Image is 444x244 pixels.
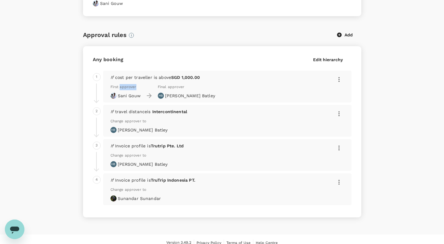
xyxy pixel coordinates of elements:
p: cost per traveller is above [110,74,215,80]
div: HB [158,93,164,99]
i: If [110,143,114,148]
div: 1 [96,74,97,80]
p: Sani Gouw [100,0,123,6]
p: Sunandar Sunandar [118,195,161,201]
img: avatar-6695f0dd85a4d.png [93,0,99,6]
b: SGD 1,000.00 [171,75,200,80]
p: [PERSON_NAME] Batley [165,93,215,99]
img: avatar-66c4b87f21461.png [110,195,117,201]
p: Invoice profile is [110,143,184,149]
p: travel distance is [110,109,187,115]
p: First approver [110,84,141,90]
p: Sani Gouw [118,93,141,99]
i: If [110,75,114,80]
div: HB [110,127,117,133]
div: 4 [96,177,98,183]
p: Change approver to [110,118,168,124]
b: Intercontinental [152,109,187,114]
p: [PERSON_NAME] Batley [118,161,168,167]
i: If [110,178,114,183]
p: [PERSON_NAME] Batley [118,127,168,133]
p: Final approver [158,84,215,90]
h6: Approval rules [83,30,134,40]
iframe: Button to launch messaging window [5,220,24,239]
div: HB [110,161,117,167]
p: Change approver to [110,153,168,159]
i: If [110,109,114,114]
div: 3 [96,142,98,149]
button: Edit hierarchy [305,54,352,66]
button: Add [329,28,361,41]
div: 2 [96,108,98,114]
b: TruTrip Indonesia PT. [151,178,195,183]
p: Any booking [93,56,124,63]
p: Invoice profile is [110,177,195,183]
img: avatar-6695f0dd85a4d.png [110,93,117,99]
b: Trutrip Pte. Ltd [151,143,184,148]
p: Change approver to [110,187,161,193]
